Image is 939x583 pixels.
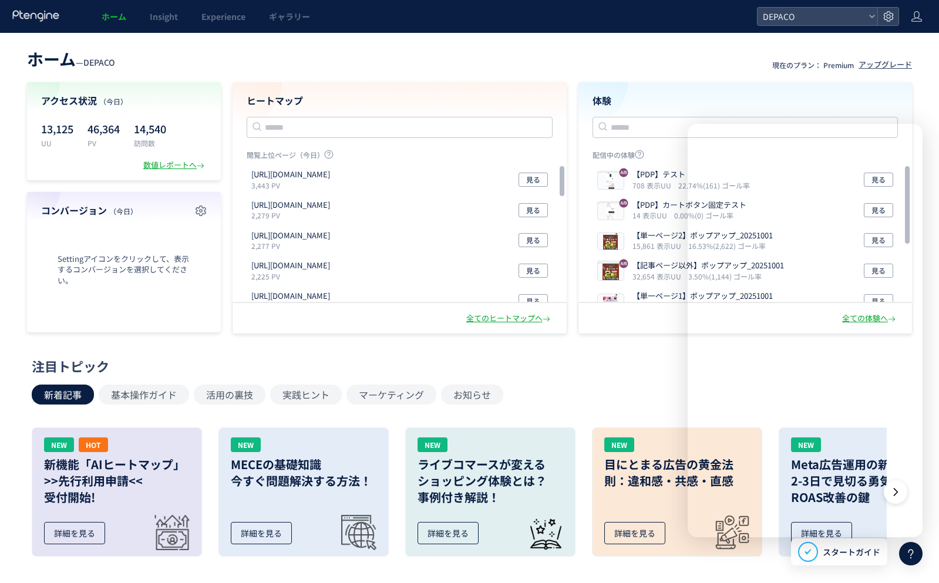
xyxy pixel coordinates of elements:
img: efb613e78dd385384c17f0edc23d335a1759280285655.png [598,264,624,280]
p: 【単一ページ1】ポップアップ_20251001 [632,291,773,302]
span: 見る [526,173,540,187]
div: NEW [604,437,634,452]
span: Experience [201,11,245,22]
div: NEW [44,437,74,452]
a: NEWHOT新機能「AIヒートマップ」>>先行利用申請<<受付開始!詳細を見る [32,427,202,557]
h3: 新機能「AIヒートマップ」 >>先行利用申請<< 受付開始! [44,456,190,506]
button: 新着記事 [32,385,94,405]
button: マーケティング [346,385,436,405]
span: スタートガイド [823,546,880,558]
i: 22.74%(161) ゴール率 [678,180,750,190]
p: https://depaco.daimaru-matsuzakaya.jp/shop/goods/search.aspx [251,200,330,211]
p: 配信中の体験 [593,150,898,164]
span: Settingアイコンをクリックして、表示するコンバージョンを選択してください。 [41,254,207,287]
span: 見る [526,264,540,278]
button: 基本操作ガイド [99,385,189,405]
p: UU [41,138,73,148]
button: 実践ヒント [270,385,342,405]
h3: ライブコマースが変える ショッピング体験とは？ 事例付き解説！ [418,456,563,506]
img: c513e7d9b251eb435c695b29973e1f3f1753750925059.jpeg [598,173,624,189]
span: 見る [526,294,540,308]
p: 3,443 PV [251,180,335,190]
p: 2,225 PV [251,271,335,281]
button: 見る [519,264,548,278]
p: https://depaco.daimaru-matsuzakaya.jp/articles/list/b250924b [251,230,330,241]
span: 見る [526,203,540,217]
button: 見る [519,173,548,187]
div: HOT [79,437,108,452]
span: （今日） [109,206,137,216]
a: NEW目にとまる広告の黄金法則：違和感・共感・直感詳細を見る [592,427,762,557]
p: 【記事ページ以外】ポップアップ_20251001 [632,260,784,271]
p: 【単一ページ2】ポップアップ_20251001 [632,230,773,241]
p: 2,279 PV [251,210,335,220]
p: 2,277 PV [251,241,335,251]
button: 活用の裏技 [194,385,265,405]
img: b8428d42938d0a6cacafd5a2207db8a41759396590018.jpeg [598,203,624,220]
button: 見る [519,233,548,247]
h3: MECEの基礎知識 今すぐ問題解決する方法！ [231,456,376,489]
i: 15,861 表示UU [632,241,686,251]
i: 32,654 表示UU [632,271,686,281]
p: 1,326 PV [251,302,335,312]
div: 全てのヒートマップへ [466,313,553,324]
div: 詳細を見る [418,522,479,544]
span: ホーム [27,47,76,70]
button: お知らせ [441,385,503,405]
div: 詳細を見る [231,522,292,544]
img: f6e69b6bd3cd615202c0588b3497190f1759281533500.png [598,294,624,311]
div: 詳細を見る [44,522,105,544]
a: NEWMECEの基礎知識今すぐ問題解決する方法！詳細を見る [218,427,389,557]
p: PV [87,138,120,148]
h4: ヒートマップ [247,94,553,107]
p: https://depaco.daimaru-matsuzakaya.jp/shop/e/esxmas01 [251,291,330,302]
p: 46,364 [87,119,120,138]
button: 見る [519,294,548,308]
h3: 目にとまる広告の黄金法則：違和感・共感・直感 [604,456,750,489]
span: ギャラリー [269,11,310,22]
iframe: Intercom live chat [688,124,923,537]
span: 見る [526,233,540,247]
a: NEWライブコマースが変えるショッピング体験とは？事例付き解説！詳細を見る [405,427,575,557]
span: DEPACO [759,8,864,25]
i: 27.97%(1,626) ゴール率 [684,302,762,312]
div: 詳細を見る [604,522,665,544]
p: 現在のプラン： Premium [772,60,854,70]
h4: 体験 [593,94,898,107]
img: 4ae5c2bb8e7d63de4086b9f867a48d141759281735374.png [598,233,624,250]
div: 注目トピック [32,357,901,375]
div: NEW [418,437,447,452]
span: Insight [150,11,178,22]
div: — [27,47,115,70]
div: 数値レポートへ [143,160,207,171]
h4: アクセス状況 [41,94,207,107]
span: ホーム [102,11,126,22]
p: 閲覧上位ページ（今日） [247,150,553,164]
p: 13,125 [41,119,73,138]
div: アップグレード [859,59,912,70]
p: 【PDP】カートボタン固定テスト [632,200,746,211]
i: 14 表示UU [632,210,672,220]
p: https://depaco.daimaru-matsuzakaya.jp/shop/pages/specialedition-holidaycollection.aspx [251,169,330,180]
h4: コンバージョン [41,204,207,217]
span: （今日） [99,96,127,106]
p: 14,540 [134,119,166,138]
i: 708 表示UU [632,180,676,190]
p: 訪問数 [134,138,166,148]
i: 5,813 表示UU [632,302,682,312]
i: 0.00%(0) ゴール率 [674,210,733,220]
p: https://depaco.daimaru-matsuzakaya.jp/shop/default.aspx [251,260,330,271]
button: 見る [519,203,548,217]
p: 【PDP】テスト [632,169,745,180]
span: DEPACO [83,56,115,68]
div: NEW [231,437,261,452]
